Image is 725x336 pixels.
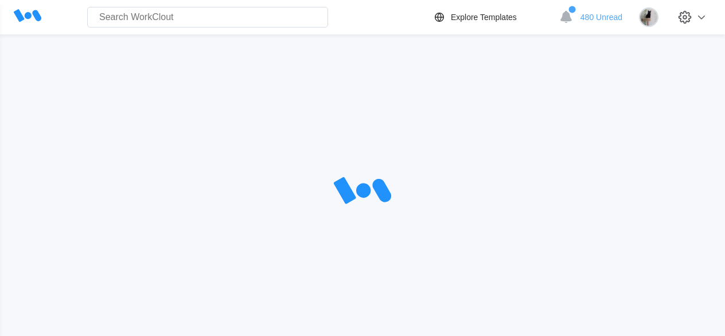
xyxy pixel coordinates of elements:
[451,13,517,22] div: Explore Templates
[87,7,328,28] input: Search WorkClout
[580,13,622,22] span: 480 Unread
[432,10,554,24] a: Explore Templates
[639,7,658,27] img: stormageddon_tree.jpg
